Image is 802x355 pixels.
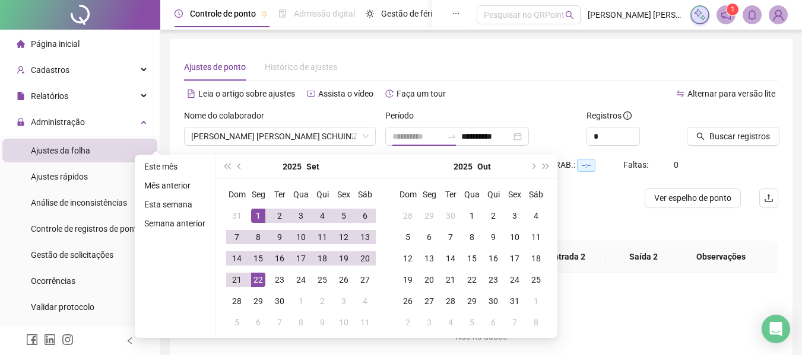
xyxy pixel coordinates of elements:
[140,159,210,174] li: Este mês
[233,155,246,178] button: prev-year
[504,205,525,226] td: 2025-10-03
[529,251,543,266] div: 18
[419,226,440,248] td: 2025-10-06
[312,248,333,269] td: 2025-09-18
[272,273,287,287] div: 23
[337,209,351,223] div: 5
[290,312,312,333] td: 2025-10-08
[187,89,195,98] span: file-text
[354,226,376,248] td: 2025-09-13
[443,273,458,287] div: 21
[461,312,483,333] td: 2025-11-05
[483,248,504,269] td: 2025-10-16
[401,294,415,308] div: 26
[606,241,681,273] th: Saída 2
[461,290,483,312] td: 2025-10-29
[248,269,269,290] td: 2025-09-22
[693,8,706,21] img: sparkle-icon.fc2bf0ac1784a2077858766a79e2daf3.svg
[443,315,458,330] div: 4
[486,273,500,287] div: 23
[337,273,351,287] div: 26
[31,172,88,181] span: Ajustes rápidos
[508,209,522,223] div: 3
[230,273,244,287] div: 21
[687,127,779,146] button: Buscar registros
[397,89,446,98] span: Faça um tour
[525,269,547,290] td: 2025-10-25
[587,109,632,122] span: Registros
[486,209,500,223] div: 2
[333,205,354,226] td: 2025-09-05
[447,132,457,141] span: swap-right
[529,294,543,308] div: 1
[315,251,329,266] div: 18
[290,290,312,312] td: 2025-10-01
[508,251,522,266] div: 17
[226,248,248,269] td: 2025-09-14
[674,160,679,169] span: 0
[269,290,290,312] td: 2025-09-30
[483,184,504,205] th: Qui
[525,184,547,205] th: Sáb
[419,248,440,269] td: 2025-10-13
[762,315,790,343] div: Open Intercom Messenger
[17,92,25,100] span: file
[422,273,436,287] div: 20
[422,294,436,308] div: 27
[31,65,69,75] span: Cadastros
[486,251,500,266] div: 16
[31,224,142,234] span: Controle de registros de ponto
[486,315,500,330] div: 6
[461,205,483,226] td: 2025-10-01
[486,230,500,244] div: 9
[230,251,244,266] div: 14
[483,205,504,226] td: 2025-10-02
[251,273,265,287] div: 22
[358,273,372,287] div: 27
[477,155,491,178] button: month panel
[504,269,525,290] td: 2025-10-24
[294,315,308,330] div: 8
[290,205,312,226] td: 2025-09-03
[401,209,415,223] div: 28
[184,109,272,122] label: Nome do colaborador
[483,290,504,312] td: 2025-10-30
[290,184,312,205] th: Qua
[731,5,735,14] span: 1
[709,130,770,143] span: Buscar registros
[354,184,376,205] th: Sáb
[333,312,354,333] td: 2025-10-10
[422,315,436,330] div: 3
[283,155,302,178] button: year panel
[508,230,522,244] div: 10
[315,273,329,287] div: 25
[269,248,290,269] td: 2025-09-16
[31,198,127,207] span: Análise de inconsistências
[191,127,369,145] span: LORANE MARIANA FERNANDES SCHUINDT
[251,251,265,266] div: 15
[198,89,295,98] span: Leia o artigo sobre ajustes
[397,184,419,205] th: Dom
[483,312,504,333] td: 2025-11-06
[747,9,757,20] span: bell
[230,294,244,308] div: 28
[248,312,269,333] td: 2025-10-06
[401,315,415,330] div: 2
[419,312,440,333] td: 2025-11-03
[358,230,372,244] div: 13
[251,209,265,223] div: 1
[385,109,421,122] label: Período
[465,294,479,308] div: 29
[676,89,684,98] span: swap
[422,209,436,223] div: 29
[226,184,248,205] th: Dom
[465,315,479,330] div: 5
[565,11,574,20] span: search
[140,197,210,212] li: Esta semana
[315,315,329,330] div: 9
[226,290,248,312] td: 2025-09-28
[461,269,483,290] td: 2025-10-22
[226,269,248,290] td: 2025-09-21
[315,294,329,308] div: 2
[269,312,290,333] td: 2025-10-07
